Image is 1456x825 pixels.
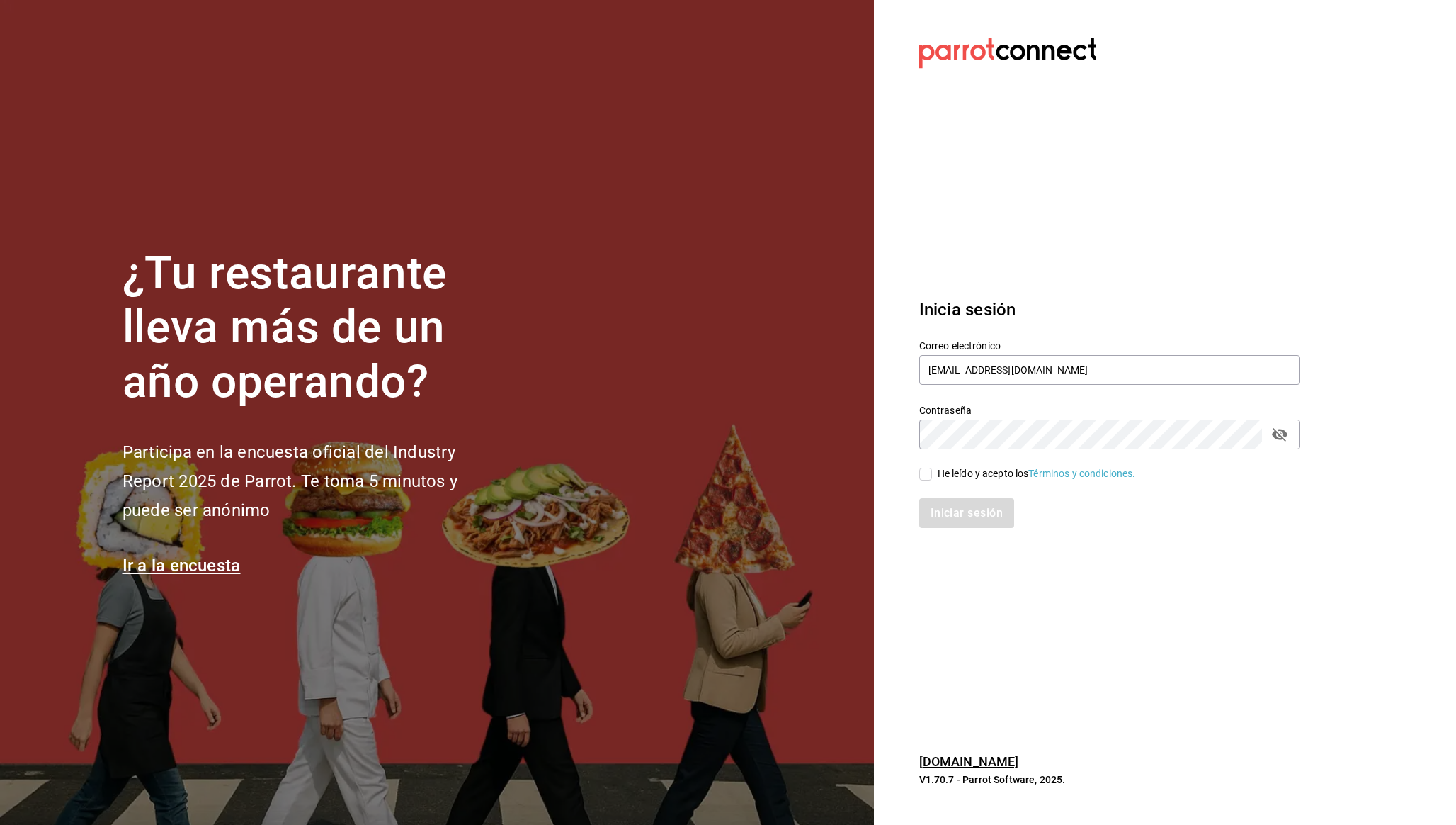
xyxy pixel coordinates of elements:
[919,773,1300,787] p: V1.70.7 - Parrot Software, 2025.
[938,466,1136,481] div: He leído y acepto los
[919,754,1019,769] a: [DOMAIN_NAME]
[919,355,1300,385] input: Ingresa tu correo electrónico
[1268,422,1292,447] button: passwordField
[123,438,505,524] h2: Participa en la encuesta oficial del Industry Report 2025 de Parrot. Te toma 5 minutos y puede se...
[919,340,1300,350] label: Correo electrónico
[919,297,1300,322] h3: Inicia sesión
[123,556,241,576] a: Ir a la encuesta
[1028,468,1135,479] a: Términos y condiciones.
[123,247,505,410] h1: ¿Tu restaurante lleva más de un año operando?
[919,405,1300,415] label: Contraseña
